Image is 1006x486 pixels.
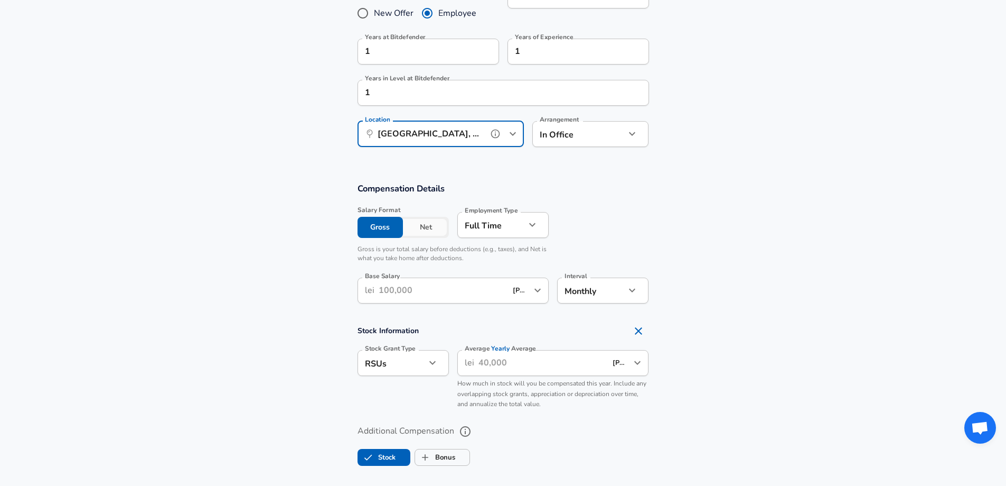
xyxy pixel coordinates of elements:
button: help [487,126,503,142]
label: Arrangement [540,116,579,123]
span: Stock [358,447,378,467]
input: USD [609,355,631,371]
button: help [456,423,474,441]
label: Bonus [415,447,455,467]
input: 100,000 [379,278,507,304]
input: 0 [358,39,476,65]
label: Stock Grant Type [365,345,416,352]
button: Open [530,283,545,298]
span: New Offer [374,7,413,20]
label: Interval [565,273,587,279]
label: Years at Bitdefender [365,34,426,40]
input: 7 [507,39,626,65]
label: Stock [358,447,396,467]
label: Additional Compensation [358,423,649,441]
button: StockStock [358,449,410,466]
span: Salary Format [358,206,449,215]
h3: Compensation Details [358,182,649,195]
label: Base Salary [365,273,400,279]
label: Years in Level at Bitdefender [365,75,450,81]
span: How much in stock will you be compensated this year. Include any overlapping stock grants, apprec... [457,379,646,409]
div: Open chat [964,412,996,444]
input: USD [510,282,531,299]
button: Net [403,217,449,238]
input: 1 [358,80,626,106]
input: 40,000 [478,350,607,376]
label: Employment Type [465,207,518,214]
span: Yearly [491,344,510,353]
span: Bonus [415,447,435,467]
label: Average Average [465,345,536,352]
div: Full Time [457,212,525,238]
button: Gross [358,217,403,238]
span: Employee [438,7,476,20]
div: Monthly [557,278,625,304]
p: Gross is your total salary before deductions (e.g., taxes), and Net is what you take home after d... [358,245,549,263]
button: Open [630,355,645,370]
label: Location [365,116,390,123]
div: RSUs [358,350,426,376]
button: BonusBonus [415,449,470,466]
label: Years of Experience [515,34,573,40]
h4: Stock Information [358,320,649,342]
div: In Office [532,121,610,147]
button: Open [505,126,520,141]
button: Remove Section [628,320,649,342]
